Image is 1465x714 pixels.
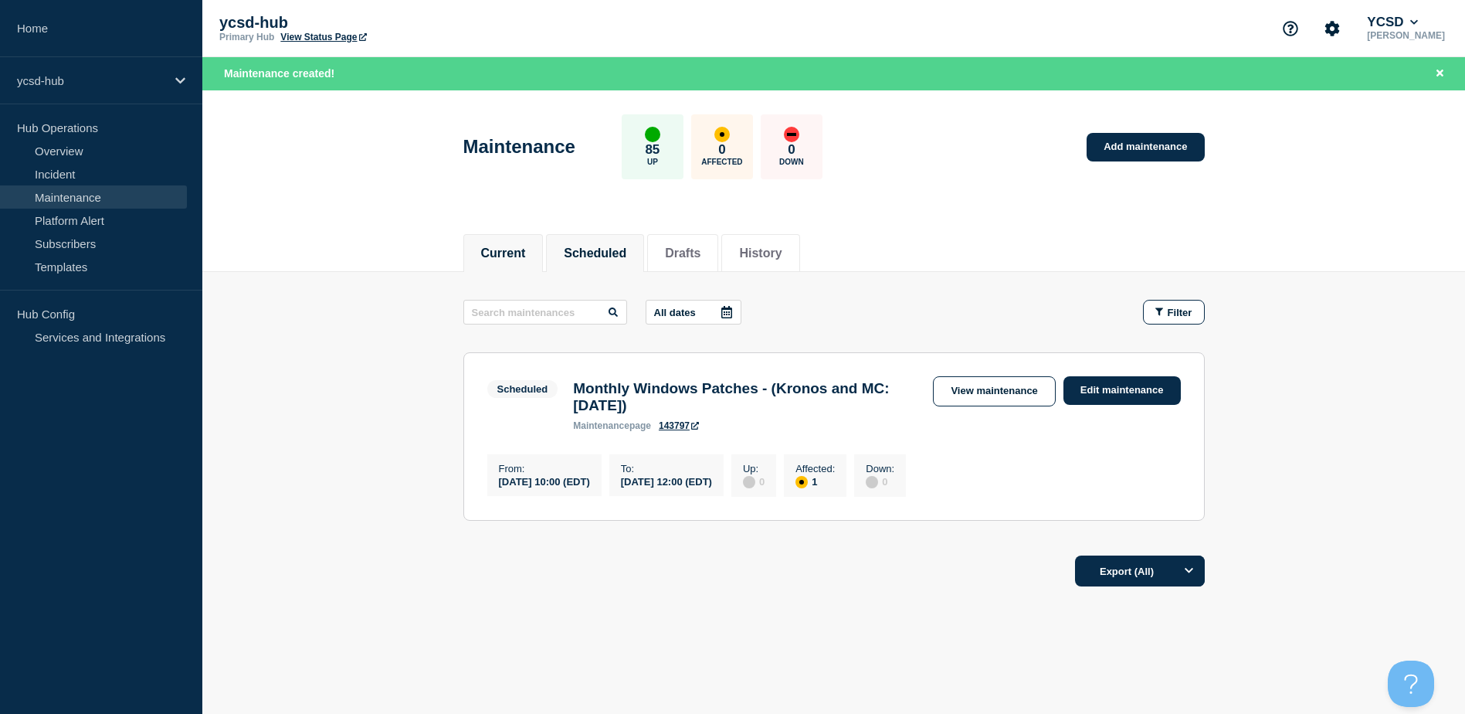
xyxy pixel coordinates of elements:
p: Primary Hub [219,32,274,42]
button: Account settings [1316,12,1348,45]
span: Filter [1168,307,1192,318]
button: Scheduled [564,246,626,260]
p: 0 [718,142,725,158]
a: View Status Page [280,32,366,42]
div: 0 [866,474,894,488]
input: Search maintenances [463,300,627,325]
p: Down [779,158,804,166]
button: Filter [1143,300,1205,325]
p: ycsd-hub [219,14,528,32]
p: ycsd-hub [17,74,165,87]
a: Add maintenance [1087,133,1204,161]
div: up [645,127,660,142]
a: Edit maintenance [1063,376,1181,405]
h3: Monthly Windows Patches - (Kronos and MC: [DATE]) [573,380,917,414]
a: View maintenance [933,376,1055,406]
div: [DATE] 12:00 (EDT) [621,474,712,488]
p: Down : [866,463,894,474]
p: Affected : [795,463,835,474]
div: Scheduled [497,383,548,395]
span: maintenance [573,420,629,431]
button: All dates [646,300,741,325]
button: Current [481,246,526,260]
p: All dates [654,307,696,318]
p: page [573,420,651,431]
p: From : [499,463,590,474]
p: 0 [788,142,795,158]
h1: Maintenance [463,136,575,158]
button: Drafts [665,246,700,260]
p: 85 [645,142,660,158]
p: Affected [701,158,742,166]
div: disabled [743,476,755,488]
button: History [739,246,782,260]
button: Support [1274,12,1307,45]
a: 143797 [659,420,699,431]
div: 1 [795,474,835,488]
button: Options [1174,556,1205,586]
div: 0 [743,474,765,488]
button: Close banner [1430,65,1450,83]
p: To : [621,463,712,474]
div: disabled [866,476,878,488]
div: affected [714,127,730,142]
span: Maintenance created! [224,67,334,80]
div: [DATE] 10:00 (EDT) [499,474,590,488]
p: [PERSON_NAME] [1364,30,1448,41]
iframe: Help Scout Beacon - Open [1388,661,1434,707]
div: down [784,127,799,142]
button: YCSD [1364,15,1421,30]
div: affected [795,476,808,488]
button: Export (All) [1075,556,1205,586]
p: Up [647,158,658,166]
p: Up : [743,463,765,474]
